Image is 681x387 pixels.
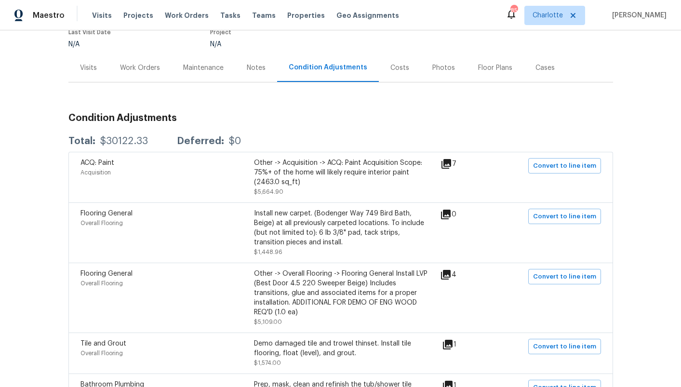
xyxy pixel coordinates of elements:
[528,209,601,224] button: Convert to line item
[608,11,667,20] span: [PERSON_NAME]
[254,319,282,325] span: $5,109.00
[92,11,112,20] span: Visits
[68,29,111,35] span: Last Visit Date
[533,341,596,352] span: Convert to line item
[120,63,160,73] div: Work Orders
[254,189,283,195] span: $5,664.90
[80,220,123,226] span: Overall Flooring
[390,63,409,73] div: Costs
[528,158,601,173] button: Convert to line item
[80,63,97,73] div: Visits
[80,160,114,166] span: ACQ: Paint
[252,11,276,20] span: Teams
[528,339,601,354] button: Convert to line item
[254,209,427,247] div: Install new carpet. (Bodenger Way 749 Bird Bath, Beige) at all previously carpeted locations. To ...
[510,6,517,15] div: 85
[80,350,123,356] span: Overall Flooring
[80,280,123,286] span: Overall Flooring
[254,249,282,255] span: $1,448.96
[254,158,427,187] div: Other -> Acquisition -> ACQ: Paint Acquisition Scope: 75%+ of the home will likely require interi...
[533,11,563,20] span: Charlotte
[183,63,224,73] div: Maintenance
[442,339,487,350] div: 1
[177,136,224,146] div: Deferred:
[336,11,399,20] span: Geo Assignments
[533,160,596,172] span: Convert to line item
[68,136,95,146] div: Total:
[210,29,231,35] span: Project
[165,11,209,20] span: Work Orders
[535,63,555,73] div: Cases
[210,41,395,48] div: N/A
[440,209,487,220] div: 0
[254,339,427,358] div: Demo damaged tile and trowel thinset. Install tile flooring, float (level), and grout.
[287,11,325,20] span: Properties
[254,360,281,366] span: $1,574.00
[440,269,487,280] div: 4
[123,11,153,20] span: Projects
[528,269,601,284] button: Convert to line item
[441,158,487,170] div: 7
[33,11,65,20] span: Maestro
[289,63,367,72] div: Condition Adjustments
[80,210,133,217] span: Flooring General
[220,12,240,19] span: Tasks
[229,136,241,146] div: $0
[80,270,133,277] span: Flooring General
[100,136,148,146] div: $30122.33
[533,271,596,282] span: Convert to line item
[478,63,512,73] div: Floor Plans
[68,41,111,48] div: N/A
[254,269,427,317] div: Other -> Overall Flooring -> Flooring General Install LVP (Best Door 4.5 220 Sweeper Beige) Inclu...
[80,170,111,175] span: Acquisition
[80,340,126,347] span: Tile and Grout
[68,113,613,123] h3: Condition Adjustments
[533,211,596,222] span: Convert to line item
[247,63,266,73] div: Notes
[432,63,455,73] div: Photos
